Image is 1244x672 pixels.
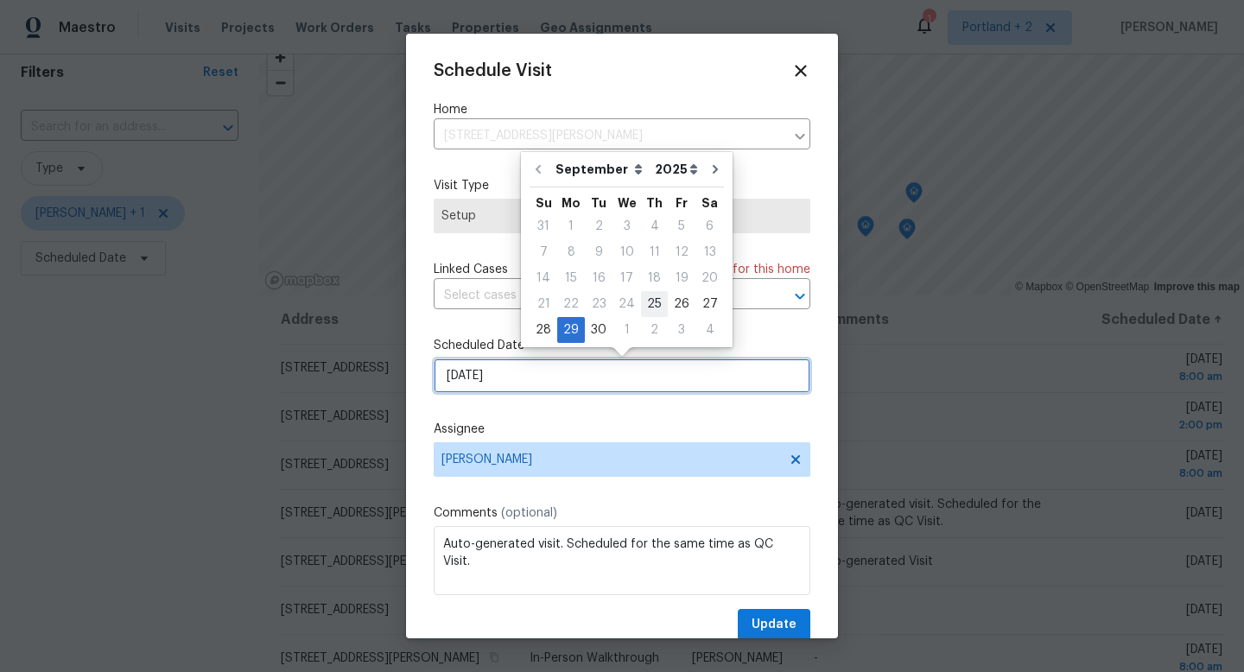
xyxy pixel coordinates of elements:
[557,266,585,290] div: 15
[530,317,557,343] div: Sun Sep 28 2025
[530,214,557,238] div: 31
[641,292,668,316] div: 25
[641,318,668,342] div: 2
[585,240,612,264] div: 9
[752,614,797,636] span: Update
[585,291,612,317] div: Tue Sep 23 2025
[434,282,762,309] input: Select cases
[668,291,695,317] div: Fri Sep 26 2025
[434,101,810,118] label: Home
[695,240,724,264] div: 13
[641,265,668,291] div: Thu Sep 18 2025
[641,214,668,238] div: 4
[585,265,612,291] div: Tue Sep 16 2025
[676,197,688,209] abbr: Friday
[530,292,557,316] div: 21
[668,318,695,342] div: 3
[585,239,612,265] div: Tue Sep 09 2025
[612,213,641,239] div: Wed Sep 03 2025
[434,261,508,278] span: Linked Cases
[525,152,551,187] button: Go to previous month
[441,453,780,466] span: [PERSON_NAME]
[612,291,641,317] div: Wed Sep 24 2025
[668,213,695,239] div: Fri Sep 05 2025
[641,240,668,264] div: 11
[668,265,695,291] div: Fri Sep 19 2025
[585,318,612,342] div: 30
[646,197,663,209] abbr: Thursday
[668,239,695,265] div: Fri Sep 12 2025
[434,337,810,354] label: Scheduled Date
[434,421,810,438] label: Assignee
[585,266,612,290] div: 16
[695,239,724,265] div: Sat Sep 13 2025
[530,239,557,265] div: Sun Sep 07 2025
[668,240,695,264] div: 12
[530,240,557,264] div: 7
[668,292,695,316] div: 26
[530,213,557,239] div: Sun Aug 31 2025
[695,291,724,317] div: Sat Sep 27 2025
[695,213,724,239] div: Sat Sep 06 2025
[557,291,585,317] div: Mon Sep 22 2025
[557,213,585,239] div: Mon Sep 01 2025
[557,292,585,316] div: 22
[702,152,728,187] button: Go to next month
[612,214,641,238] div: 3
[557,240,585,264] div: 8
[530,318,557,342] div: 28
[641,291,668,317] div: Thu Sep 25 2025
[788,284,812,308] button: Open
[701,197,718,209] abbr: Saturday
[530,266,557,290] div: 14
[641,213,668,239] div: Thu Sep 04 2025
[591,197,606,209] abbr: Tuesday
[668,266,695,290] div: 19
[551,156,651,182] select: Month
[668,214,695,238] div: 5
[562,197,581,209] abbr: Monday
[695,214,724,238] div: 6
[738,609,810,641] button: Update
[695,292,724,316] div: 27
[668,317,695,343] div: Fri Oct 03 2025
[434,123,784,149] input: Enter in an address
[501,507,557,519] span: (optional)
[612,318,641,342] div: 1
[434,504,810,522] label: Comments
[612,239,641,265] div: Wed Sep 10 2025
[434,177,810,194] label: Visit Type
[618,197,637,209] abbr: Wednesday
[530,265,557,291] div: Sun Sep 14 2025
[612,292,641,316] div: 24
[585,317,612,343] div: Tue Sep 30 2025
[585,214,612,238] div: 2
[441,207,803,225] span: Setup
[585,292,612,316] div: 23
[585,213,612,239] div: Tue Sep 02 2025
[612,266,641,290] div: 17
[641,266,668,290] div: 18
[651,156,702,182] select: Year
[557,239,585,265] div: Mon Sep 08 2025
[695,318,724,342] div: 4
[695,317,724,343] div: Sat Oct 04 2025
[434,526,810,595] textarea: Auto-generated visit. Scheduled for the same time as QC Visit.
[557,317,585,343] div: Mon Sep 29 2025
[695,266,724,290] div: 20
[536,197,552,209] abbr: Sunday
[612,317,641,343] div: Wed Oct 01 2025
[557,265,585,291] div: Mon Sep 15 2025
[612,265,641,291] div: Wed Sep 17 2025
[434,358,810,393] input: M/D/YYYY
[557,318,585,342] div: 29
[695,265,724,291] div: Sat Sep 20 2025
[434,62,552,79] span: Schedule Visit
[612,240,641,264] div: 10
[641,239,668,265] div: Thu Sep 11 2025
[641,317,668,343] div: Thu Oct 02 2025
[791,61,810,80] span: Close
[557,214,585,238] div: 1
[530,291,557,317] div: Sun Sep 21 2025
